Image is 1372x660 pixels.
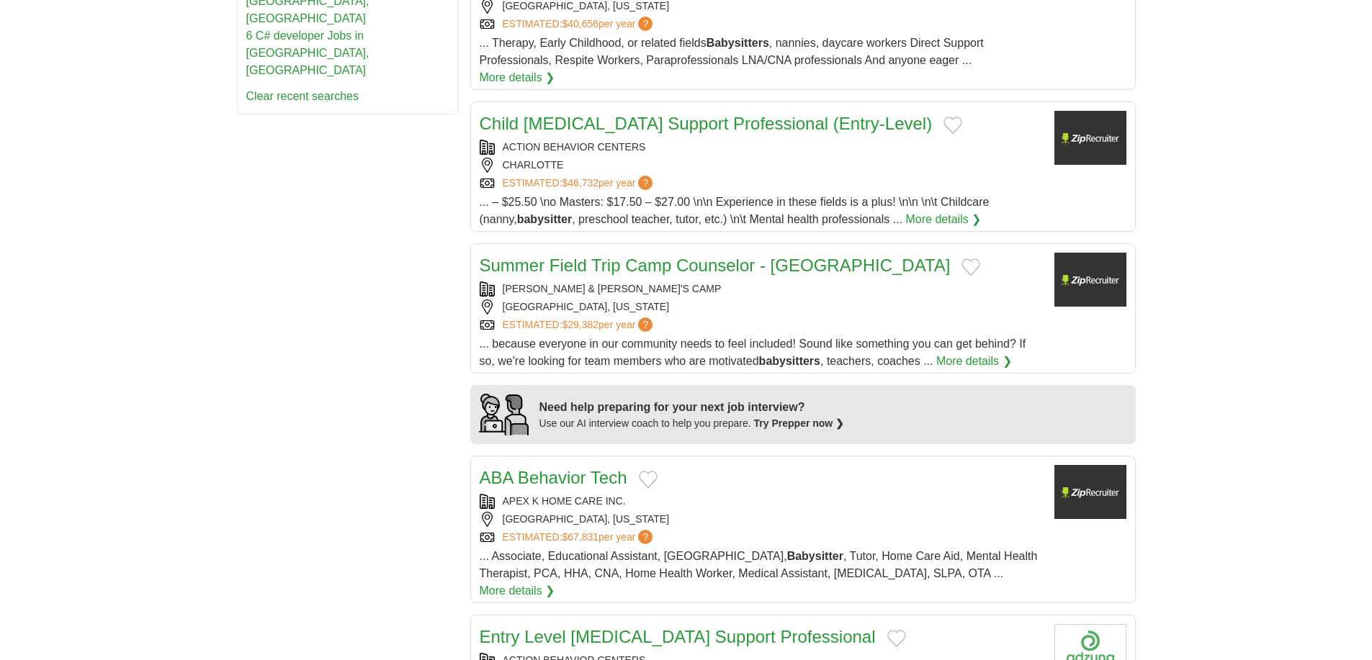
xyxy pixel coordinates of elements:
div: Need help preparing for your next job interview? [539,399,845,416]
div: [GEOGRAPHIC_DATA], [US_STATE] [480,512,1043,527]
span: ... Therapy, Early Childhood, or related fields , nannies, daycare workers Direct Support Profess... [480,37,984,66]
a: Child [MEDICAL_DATA] Support Professional (Entry-Level) [480,114,933,133]
span: $29,382 [562,319,598,330]
img: Company logo [1054,465,1126,519]
a: More details ❯ [480,582,555,600]
div: Use our AI interview coach to help you prepare. [539,416,845,431]
a: ESTIMATED:$67,831per year? [503,530,656,545]
span: ... Associate, Educational Assistant, [GEOGRAPHIC_DATA], , Tutor, Home Care Aid, Mental Health Th... [480,550,1038,579]
img: Action Behavior Centers logo [1054,111,1126,165]
span: ... because everyone in our community needs to feel included! Sound like something you can get be... [480,338,1026,367]
button: Add to favorite jobs [943,117,962,134]
a: ESTIMATED:$46,732per year? [503,176,656,191]
button: Add to favorite jobs [887,630,906,647]
a: More details ❯ [480,69,555,86]
strong: Babysitter [787,550,843,562]
span: ? [638,530,653,544]
a: 6 C# developer Jobs in [GEOGRAPHIC_DATA], [GEOGRAPHIC_DATA] [246,30,369,76]
a: Clear recent searches [246,90,359,102]
span: ... – $25.50 \no Masters: $17.50 – $27.00 \n\n Experience in these fields is a plus! \n\n \n\t Ch... [480,196,990,225]
div: APEX K HOME CARE INC. [480,494,1043,509]
strong: babysitter [517,213,572,225]
button: Add to favorite jobs [961,258,980,276]
span: ? [638,17,653,31]
div: [GEOGRAPHIC_DATA], [US_STATE] [480,299,1043,315]
a: ESTIMATED:$40,656per year? [503,17,656,32]
div: [PERSON_NAME] & [PERSON_NAME]'S CAMP [480,281,1043,297]
span: $40,656 [562,18,598,30]
a: More details ❯ [936,353,1012,370]
a: ESTIMATED:$29,382per year? [503,317,656,333]
a: Entry Level [MEDICAL_DATA] Support Professional [480,627,876,646]
div: CHARLOTTE [480,158,1043,173]
a: Summer Field Trip Camp Counselor - [GEOGRAPHIC_DATA] [480,256,951,275]
a: ACTION BEHAVIOR CENTERS [503,141,646,153]
a: More details ❯ [906,211,982,228]
button: Add to favorite jobs [639,471,658,488]
span: $67,831 [562,531,598,543]
strong: babysitters [759,355,820,367]
img: Company logo [1054,253,1126,307]
span: ? [638,317,653,332]
strong: Babysitters [707,37,769,49]
a: Try Prepper now ❯ [754,417,845,429]
a: ABA Behavior Tech [480,468,627,487]
span: $46,732 [562,177,598,189]
span: ? [638,176,653,190]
